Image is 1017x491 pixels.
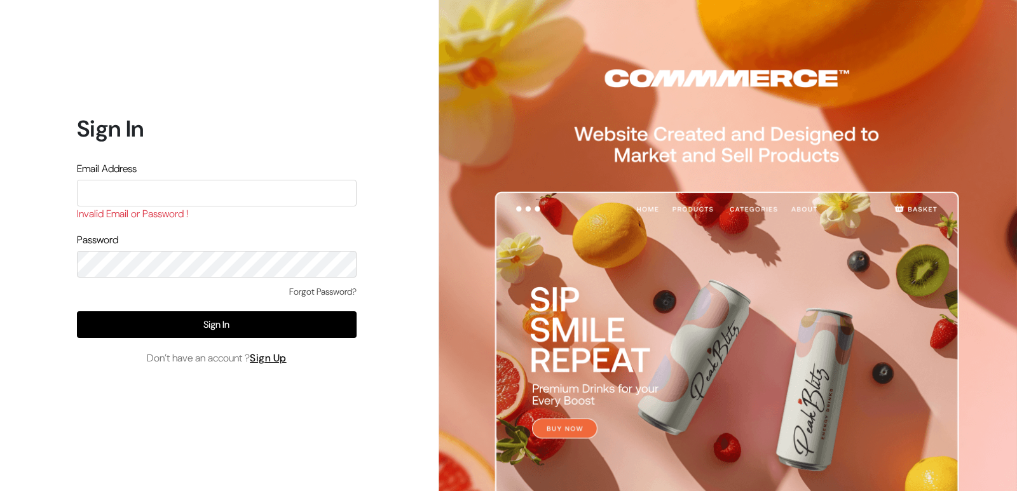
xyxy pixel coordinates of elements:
[77,311,357,338] button: Sign In
[289,285,357,299] a: Forgot Password?
[77,206,188,222] label: Invalid Email or Password !
[77,232,118,248] label: Password
[147,351,287,366] span: Don’t have an account ?
[250,351,287,365] a: Sign Up
[77,115,357,142] h1: Sign In
[77,161,137,177] label: Email Address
